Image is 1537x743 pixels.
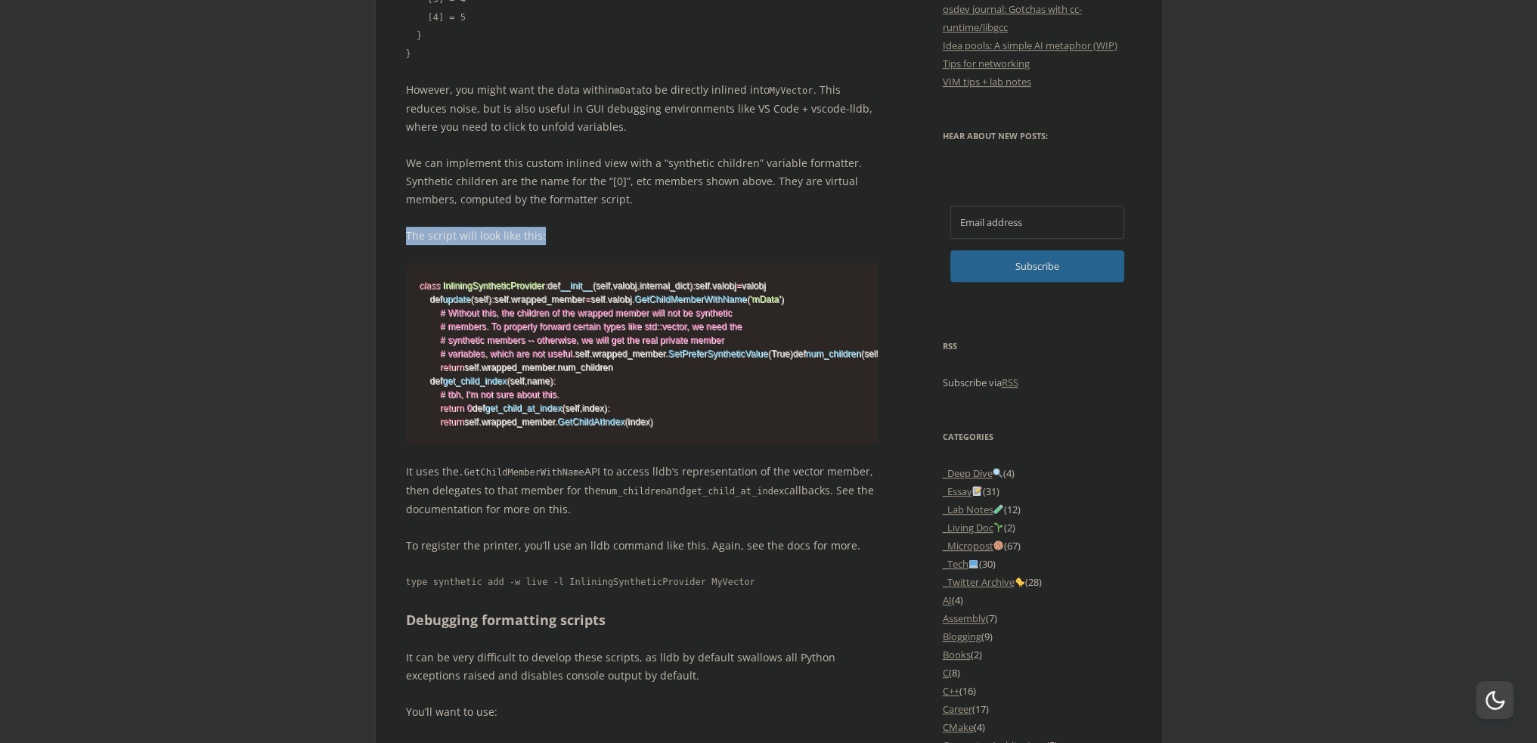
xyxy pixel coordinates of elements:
[1002,376,1018,389] a: RSS
[943,645,1132,664] li: (2)
[689,280,693,291] span: )
[440,362,464,373] span: return
[604,403,607,413] span: )
[406,649,879,685] p: It can be very difficult to develop these scripts, as lldb by default swallows all Python excepti...
[544,280,547,291] span: :
[440,348,575,359] span: # variables, which are not useful.
[709,280,711,291] span: .
[637,280,639,291] span: ,
[420,279,865,429] code: def self valobj internal_dict self valobj valobj def self self wrapped_member self valobj self wr...
[562,403,565,413] span: (
[440,416,464,427] span: return
[789,348,792,359] span: )
[861,348,864,359] span: (
[943,500,1132,519] li: (12)
[943,648,971,661] a: Books
[943,684,959,698] a: C++
[440,308,732,318] span: # Without this, the children of the wrapped member will not be synthetic
[650,416,653,427] span: )
[466,403,472,413] span: 0
[615,85,642,96] code: mData
[1015,577,1024,587] img: 🐤
[610,280,612,291] span: ,
[781,294,784,305] span: )
[943,720,974,734] a: CMake
[406,81,879,136] p: However, you might want the data within to be directly inlined into . This reduces noise, but is ...
[406,537,879,555] p: To register the printer, you’ll use an lldb command like this. Again, see the docs for more.
[560,280,593,291] span: __init__
[943,75,1031,88] a: VIM tips + lab notes
[440,321,742,332] span: # members. To properly forward certain types like std::vector, we need the
[943,718,1132,736] li: (4)
[479,362,481,373] span: .
[485,403,562,413] span: get_child_at_index
[736,280,742,291] span: =
[553,376,555,386] span: :
[943,521,1005,534] a: _Living Doc
[488,294,491,305] span: )
[950,206,1124,239] input: Email address
[972,486,982,496] img: 📝
[943,484,984,498] a: _Essay
[406,463,879,519] p: It uses the API to access lldb’s representation of the vector member, then delegates to that memb...
[943,702,972,716] a: Career
[624,416,628,427] span: (
[943,666,949,680] a: C
[943,482,1132,500] li: (31)
[943,537,1132,555] li: (67)
[605,294,607,305] span: .
[406,703,879,721] p: You’ll want to use:
[993,540,1003,550] img: 🍪
[943,630,981,643] a: Blogging
[943,664,1132,682] li: (8)
[943,2,1082,34] a: osdev journal: Gotchas with cc-runtime/libgcc
[768,348,771,359] span: (
[507,376,510,386] span: (
[943,591,1132,609] li: (4)
[440,389,559,400] span: # tbh, I'm not sure about this.
[491,294,494,305] span: :
[950,250,1124,282] button: Subscribe
[943,557,980,571] a: _Tech
[593,280,596,291] span: (
[550,376,553,386] span: )
[634,294,747,305] span: GetChildMemberWithName
[406,573,879,591] code: type synthetic add -w live -l InliningSyntheticProvider MyVector
[943,464,1132,482] li: (4)
[943,503,1005,516] a: _Lab Notes
[585,294,590,305] span: =
[686,486,784,497] code: get_child_at_index
[943,575,1026,589] a: _Twitter Archive
[406,227,879,245] p: The script will look like this:
[459,467,584,478] code: .GetChildMemberWithName
[632,294,634,305] span: .
[943,57,1030,70] a: Tips for networking
[442,294,470,305] span: update
[943,700,1132,718] li: (17)
[406,154,879,209] p: We can implement this custom inlined view with a “synthetic children” variable formatter. Synthet...
[943,593,952,607] a: AI
[943,609,1132,627] li: (7)
[943,611,986,625] a: Assembly
[601,486,667,497] code: num_children
[420,280,441,291] span: class
[589,348,591,359] span: .
[943,519,1132,537] li: (2)
[479,416,481,427] span: .
[747,294,750,305] span: (
[668,348,768,359] span: SetPreferSyntheticValue
[993,522,1003,532] img: 🌱
[406,609,879,631] h2: Debugging formatting scripts
[943,39,1117,52] a: Idea pools: A simple AI metaphor (WIP)
[665,348,668,359] span: .
[693,280,695,291] span: :
[471,294,474,305] span: (
[440,403,464,413] span: return
[943,337,1132,355] h3: RSS
[943,573,1132,591] li: (28)
[579,403,581,413] span: ,
[508,294,510,305] span: .
[993,468,1002,478] img: 🔍
[943,466,1004,480] a: _Deep Dive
